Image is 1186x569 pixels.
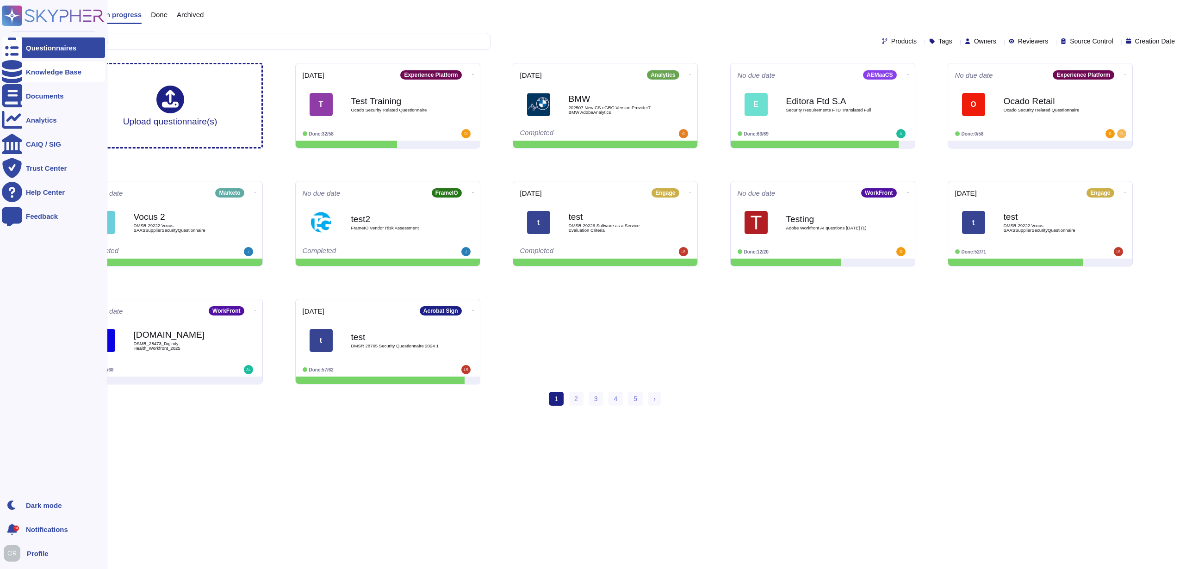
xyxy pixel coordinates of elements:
img: user [679,247,688,256]
span: 1 [549,392,564,406]
span: Reviewers [1018,38,1048,44]
input: Search by keywords [37,33,490,49]
b: test [1004,212,1096,221]
span: Adobe Workfront AI questions [DATE] (1) [786,226,879,230]
img: user [896,247,906,256]
div: Questionnaires [26,44,76,51]
span: Archived [177,11,204,18]
b: test2 [351,215,444,223]
a: Knowledge Base [2,62,105,82]
b: test [569,212,661,221]
span: Owners [974,38,996,44]
div: Analytics [647,70,679,80]
span: No due date [955,72,993,79]
a: 4 [609,392,623,406]
div: Experience Platform [400,70,461,80]
div: WorkFront [209,306,244,315]
span: Ocado Security Related Questionnaire [1004,108,1096,112]
div: Completed [520,247,633,256]
a: 5 [628,392,643,406]
img: Logo [527,93,550,116]
span: 202507 New CS eGRC Version Provider7 BMW AdobeAnalytics [569,105,661,114]
img: user [896,129,906,138]
div: Engage [1087,188,1114,198]
img: user [461,365,471,374]
div: Help Center [26,189,65,196]
span: Tags [938,38,952,44]
span: Security Requirements FTD Translated Full [786,108,879,112]
img: user [244,247,253,256]
span: Done: 0/58 [962,131,984,136]
div: Experience Platform [1053,70,1114,80]
span: [DATE] [303,72,324,79]
div: T [310,93,333,116]
span: Notifications [26,526,68,533]
span: DMSR 29226 Software as a Service Evaluation Criteria [569,223,661,232]
div: E [745,93,768,116]
div: 9+ [13,526,19,531]
a: Documents [2,86,105,106]
div: Documents [26,93,64,99]
img: user [244,365,253,374]
span: Done: 32/58 [309,131,334,136]
img: Logo [310,211,333,234]
img: user [1105,129,1115,138]
span: Done: 52/71 [962,249,986,254]
a: CAIQ / SIG [2,134,105,154]
a: Feedback [2,206,105,226]
a: Analytics [2,110,105,130]
span: [DATE] [955,190,977,197]
div: WorkFront [861,188,896,198]
img: Logo [745,211,768,234]
img: user [461,129,471,138]
div: Trust Center [26,165,67,172]
span: No due date [738,72,776,79]
div: Completed [520,129,633,138]
div: Dark mode [26,502,62,509]
img: user [461,247,471,256]
b: BMW [569,94,661,103]
span: In progress [104,11,142,18]
b: test [351,333,444,341]
div: Engage [652,188,679,198]
span: Creation Date [1135,38,1175,44]
span: Done: 63/69 [744,131,769,136]
div: Marketo [215,188,244,198]
span: DMSR 29222 Vocus SAASSupplierSecurityQuestionnaire [1004,223,1096,232]
span: Done [151,11,168,18]
span: › [653,395,656,402]
a: 2 [569,392,584,406]
span: [DATE] [520,72,542,79]
span: Source Control [1070,38,1113,44]
img: user [1117,129,1126,138]
div: Acrobat Sign [420,306,462,315]
div: O [962,93,985,116]
span: Products [891,38,917,44]
img: user [4,545,20,562]
img: user [1114,247,1123,256]
span: Profile [27,550,49,557]
span: Ocado Security Related Questionnaire [351,108,444,112]
div: t [962,211,985,234]
div: t [527,211,550,234]
b: Testing [786,215,879,223]
span: [DATE] [303,308,324,315]
span: DSMR_28473_Diginity Health_Workfront_2025 [134,341,226,350]
span: DMSR 29222 Vocus SAASSupplierSecurityQuestionnaire [134,223,226,232]
a: Trust Center [2,158,105,178]
div: t [310,329,333,352]
b: Editora Ftd S.A [786,97,879,105]
span: No due date [738,190,776,197]
div: Upload questionnaire(s) [123,86,217,126]
div: CAIQ / SIG [26,141,61,148]
button: user [2,543,27,563]
b: Ocado Retail [1004,97,1096,105]
b: [DOMAIN_NAME] [134,330,226,339]
div: Feedback [26,213,58,220]
span: Done: 57/62 [309,367,334,372]
span: FrameIO Vendor Risk Assessment [351,226,444,230]
a: Questionnaires [2,37,105,58]
div: Completed [303,247,416,256]
div: Analytics [26,117,57,124]
a: Help Center [2,182,105,202]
